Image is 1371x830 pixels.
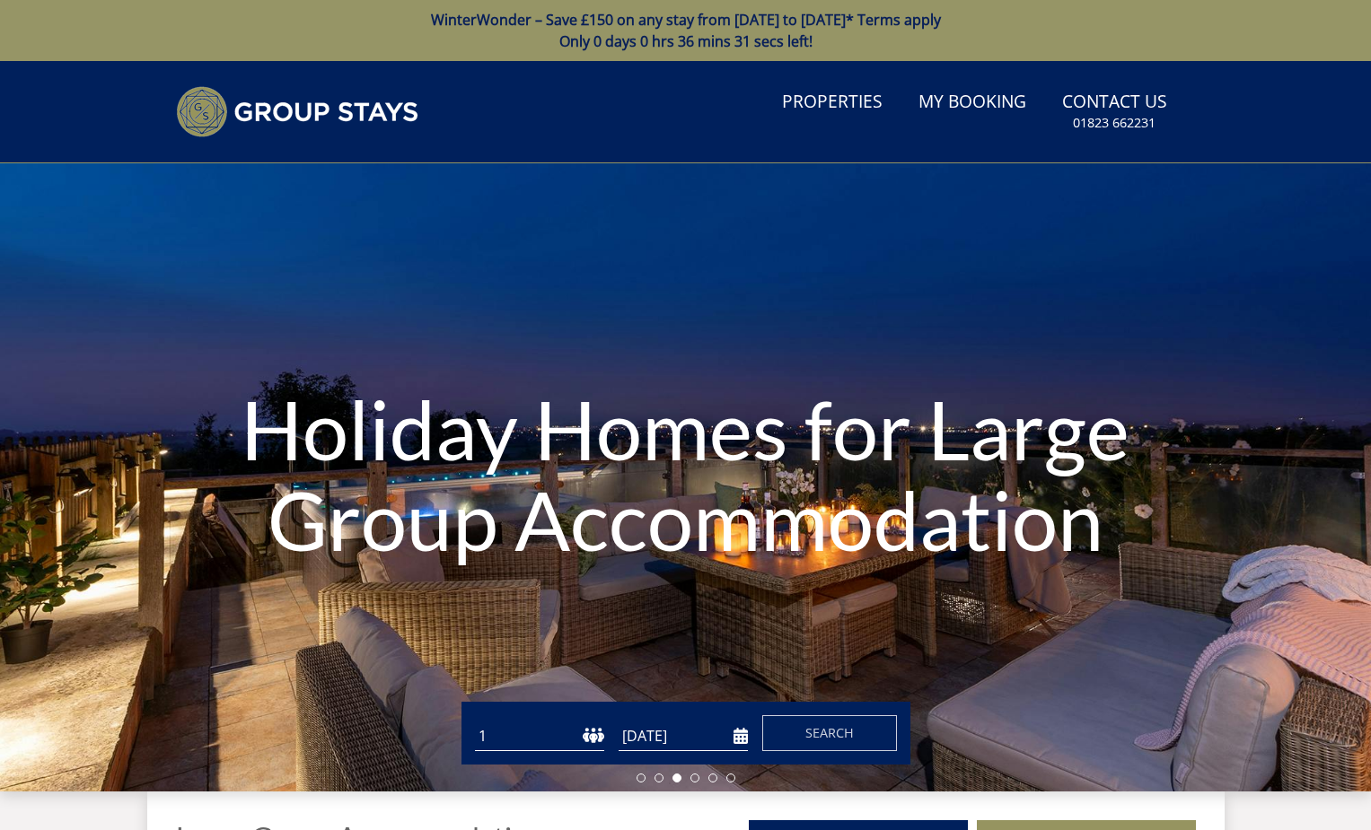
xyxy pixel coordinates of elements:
[206,348,1165,601] h1: Holiday Homes for Large Group Accommodation
[1055,83,1174,141] a: Contact Us01823 662231
[775,83,890,123] a: Properties
[805,724,854,741] span: Search
[762,715,897,751] button: Search
[176,86,418,137] img: Group Stays
[1073,114,1156,132] small: 01823 662231
[619,721,748,751] input: Arrival Date
[911,83,1033,123] a: My Booking
[559,31,813,51] span: Only 0 days 0 hrs 36 mins 31 secs left!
